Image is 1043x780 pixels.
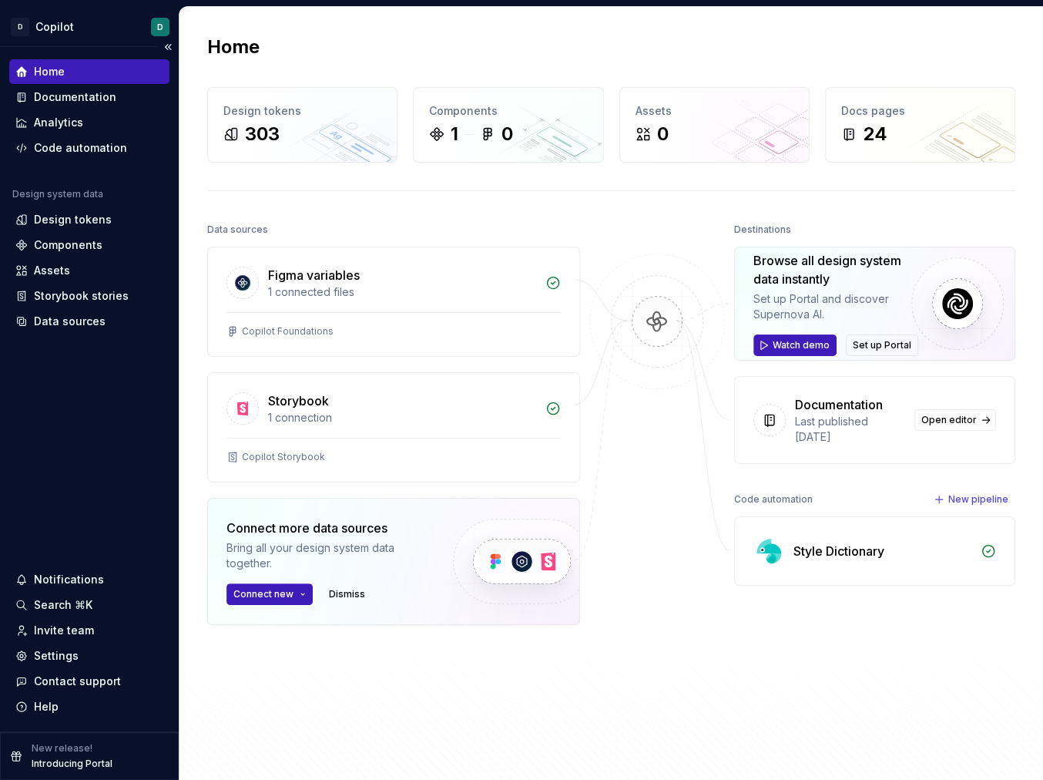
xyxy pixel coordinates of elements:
[9,207,169,232] a: Design tokens
[914,409,996,431] a: Open editor
[753,335,837,356] button: Watch demo
[451,122,458,146] div: 1
[9,59,169,84] a: Home
[242,325,334,338] div: Copilot Foundations
[413,87,603,163] a: Components10
[34,288,129,304] div: Storybook stories
[268,410,536,425] div: 1 connection
[921,414,977,426] span: Open editor
[34,699,59,714] div: Help
[34,89,116,105] div: Documentation
[268,266,360,284] div: Figma variables
[9,309,169,334] a: Data sources
[863,122,887,146] div: 24
[268,284,536,300] div: 1 connected files
[34,263,70,278] div: Assets
[3,10,176,43] button: DCopilotD
[329,588,365,600] span: Dismiss
[233,588,293,600] span: Connect new
[34,140,127,156] div: Code automation
[34,237,102,253] div: Components
[9,694,169,719] button: Help
[773,339,830,351] span: Watch demo
[753,291,911,322] div: Set up Portal and discover Supernova AI.
[9,284,169,308] a: Storybook stories
[825,87,1015,163] a: Docs pages24
[34,115,83,130] div: Analytics
[34,597,92,613] div: Search ⌘K
[9,258,169,283] a: Assets
[948,493,1008,506] span: New pipeline
[242,451,325,463] div: Copilot Storybook
[795,395,883,414] div: Documentation
[841,103,999,119] div: Docs pages
[9,110,169,135] a: Analytics
[157,21,163,33] div: D
[501,122,513,146] div: 0
[636,103,793,119] div: Assets
[853,339,911,351] span: Set up Portal
[9,136,169,160] a: Code automation
[268,392,329,410] div: Storybook
[34,623,94,638] div: Invite team
[9,644,169,668] a: Settings
[619,87,810,163] a: Assets0
[223,103,381,119] div: Design tokens
[245,122,280,146] div: 303
[34,212,112,227] div: Design tokens
[34,314,106,329] div: Data sources
[9,233,169,257] a: Components
[9,618,169,643] a: Invite team
[429,103,587,119] div: Components
[846,335,918,356] button: Set up Portal
[9,669,169,694] button: Contact support
[734,219,791,240] div: Destinations
[753,251,911,288] div: Browse all design system data instantly
[9,593,169,617] button: Search ⌘K
[34,572,104,587] div: Notifications
[207,247,580,357] a: Figma variables1 connected filesCopilot Foundations
[34,674,121,689] div: Contact support
[226,519,427,537] div: Connect more data sources
[9,567,169,592] button: Notifications
[734,489,813,510] div: Code automation
[9,85,169,109] a: Documentation
[207,87,397,163] a: Design tokens303
[793,542,884,560] div: Style Dictionary
[34,64,65,79] div: Home
[32,758,112,770] p: Introducing Portal
[207,372,580,482] a: Storybook1 connectionCopilot Storybook
[929,489,1015,510] button: New pipeline
[226,540,427,571] div: Bring all your design system data together.
[34,648,79,664] div: Settings
[226,583,313,605] button: Connect new
[157,36,179,58] button: Collapse sidebar
[657,122,669,146] div: 0
[35,19,74,35] div: Copilot
[795,414,905,445] div: Last published [DATE]
[11,18,29,36] div: D
[322,583,372,605] button: Dismiss
[12,188,103,200] div: Design system data
[207,219,268,240] div: Data sources
[207,35,260,59] h2: Home
[32,742,92,755] p: New release!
